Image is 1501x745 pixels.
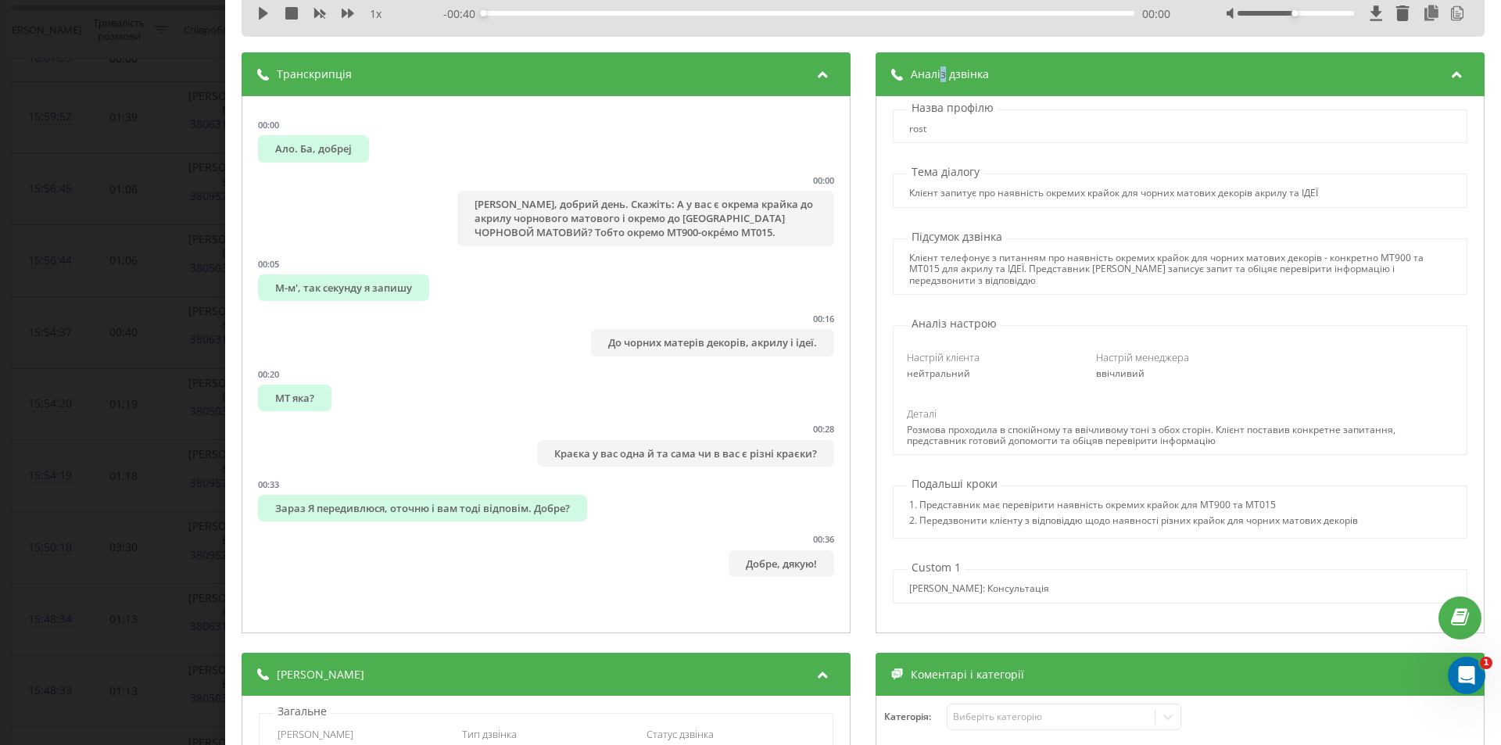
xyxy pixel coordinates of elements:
[909,515,1358,530] div: 2. Передзвонити клієнту з відповіддю щодо наявності різних крайок для чорних матових декорів
[909,188,1318,199] div: Клієнт запитує про наявність окремих крайок для чорних матових декорів акрилу та ІДЕЇ
[647,727,714,741] span: Статус дзвінка
[258,135,369,162] div: Ало. Ба, добреј
[258,368,279,380] div: 00:20
[258,385,331,411] div: МТ яка?
[258,258,279,270] div: 00:05
[953,711,1148,723] div: Виберіть категорію
[908,316,1001,331] p: Аналіз настрою
[1480,657,1492,669] span: 1
[907,350,980,364] span: Настрій клієнта
[911,66,989,82] span: Аналіз дзвінка
[258,478,279,490] div: 00:33
[591,329,834,356] div: До чорних матерів декорів, акрилу і ідеї.
[277,66,352,82] span: Транскрипція
[884,711,947,722] h4: Категорія :
[258,495,587,521] div: Зараз Я передивлюся, оточню і вам тоді відповім. Добре?
[258,119,279,131] div: 00:00
[909,500,1358,514] div: 1. Представник має перевірити наявність окремих крайок для MT900 та MT015
[274,704,331,719] p: Загальне
[908,164,983,180] p: Тема діалогу
[907,424,1453,447] div: Розмова проходила в спокійному та ввічливому тоні з обох сторін. Клієнт поставив конкретне запита...
[909,124,926,134] div: rost
[813,313,834,324] div: 00:16
[1448,657,1485,694] iframe: Intercom live chat
[480,10,486,16] div: Accessibility label
[443,6,483,22] span: - 00:40
[370,6,382,22] span: 1 x
[813,174,834,186] div: 00:00
[909,253,1450,286] div: Клієнт телефонує з питанням про наявність окремих крайок для чорних матових декорів - конкретно M...
[909,583,1049,594] div: [PERSON_NAME]: Консультація
[729,550,834,577] div: Добре, дякую!
[813,423,834,435] div: 00:28
[537,440,834,467] div: Краєка у вас одна й та сама чи в вас є різні краєки?
[278,727,353,741] span: [PERSON_NAME]
[277,667,364,682] span: [PERSON_NAME]
[908,560,965,575] p: Custom 1
[258,274,429,301] div: М-м', так секунду я запишу
[907,407,937,421] span: Деталі
[813,533,834,545] div: 00:36
[911,667,1024,682] span: Коментарі і категорії
[462,727,517,741] span: Тип дзвінка
[908,476,1001,492] p: Подальші кроки
[1142,6,1170,22] span: 00:00
[907,368,1074,379] div: нейтральний
[1291,10,1298,16] div: Accessibility label
[1096,350,1189,364] span: Настрій менеджера
[908,229,1006,245] p: Підсумок дзвінка
[908,100,998,116] p: Назва профілю
[1096,368,1263,379] div: ввічливий
[457,191,834,246] div: [PERSON_NAME], добрий день. Скажіть: А у вас є окрема крайка до акрилу чорнового матового і окрем...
